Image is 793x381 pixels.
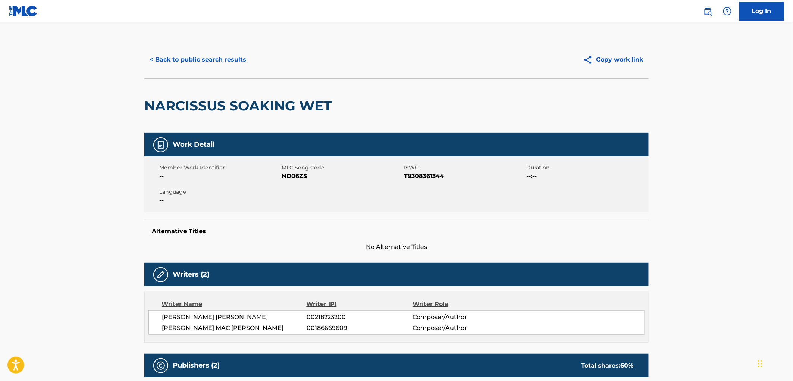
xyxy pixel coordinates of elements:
span: MLC Song Code [282,164,402,172]
span: Composer/Author [413,313,509,322]
div: Writer Name [162,300,307,309]
img: Writers [156,270,165,279]
h5: Work Detail [173,140,214,149]
h2: NARCISSUS SOAKING WET [144,97,335,114]
div: Drag [758,353,762,375]
h5: Publishers (2) [173,361,220,370]
button: < Back to public search results [144,50,251,69]
span: Composer/Author [413,324,509,332]
iframe: Chat Widget [756,345,793,381]
span: 00218223200 [307,313,413,322]
span: Member Work Identifier [159,164,280,172]
img: Copy work link [583,55,596,65]
span: ND06ZS [282,172,402,181]
span: Language [159,188,280,196]
span: [PERSON_NAME] MAC [PERSON_NAME] [162,324,307,332]
img: help [723,7,732,16]
div: Writer Role [413,300,509,309]
h5: Alternative Titles [152,228,641,235]
img: MLC Logo [9,6,38,16]
span: -- [159,196,280,205]
div: Total shares: [581,361,634,370]
img: Work Detail [156,140,165,149]
span: 60 % [621,362,634,369]
div: Writer IPI [307,300,413,309]
span: T9308361344 [404,172,524,181]
img: Publishers [156,361,165,370]
img: search [703,7,712,16]
a: Log In [739,2,784,21]
span: Duration [526,164,647,172]
span: [PERSON_NAME] [PERSON_NAME] [162,313,307,322]
a: Public Search [700,4,715,19]
h5: Writers (2) [173,270,209,279]
span: -- [159,172,280,181]
span: 00186669609 [307,324,413,332]
span: No Alternative Titles [144,243,649,252]
span: --:-- [526,172,647,181]
div: Help [720,4,735,19]
span: ISWC [404,164,524,172]
button: Copy work link [578,50,649,69]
